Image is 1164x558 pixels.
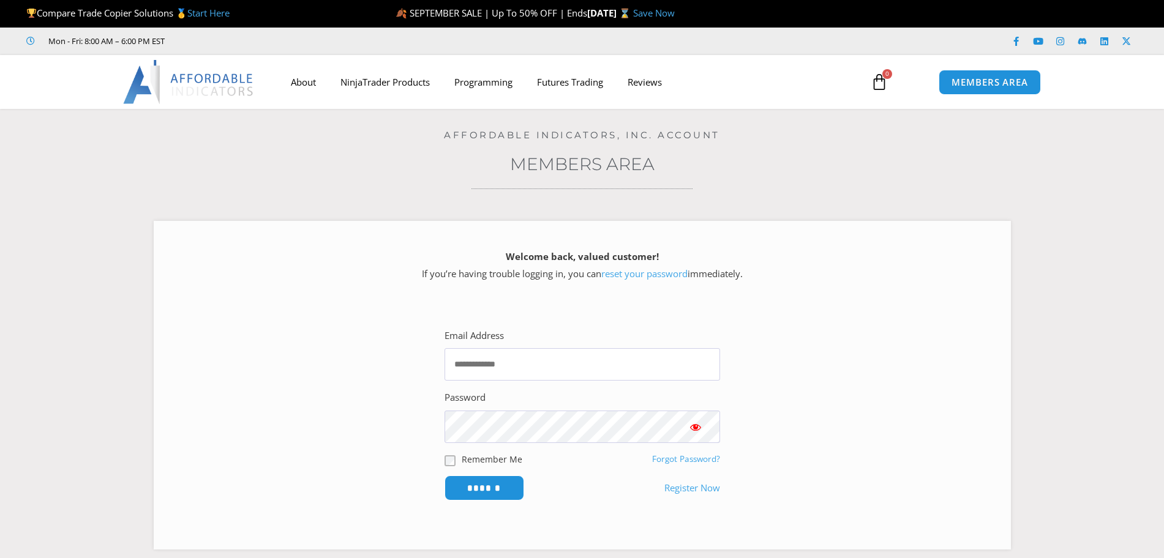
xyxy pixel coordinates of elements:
span: 0 [882,69,892,79]
span: Mon - Fri: 8:00 AM – 6:00 PM EST [45,34,165,48]
strong: [DATE] ⌛ [587,7,633,19]
a: 0 [852,64,906,100]
a: Reviews [615,68,674,96]
span: MEMBERS AREA [952,78,1028,87]
a: Forgot Password? [652,453,720,464]
a: MEMBERS AREA [939,70,1041,95]
a: NinjaTrader Products [328,68,442,96]
a: About [279,68,328,96]
iframe: Customer reviews powered by Trustpilot [182,35,366,47]
img: LogoAI | Affordable Indicators – NinjaTrader [123,60,255,104]
a: Futures Trading [525,68,615,96]
a: Start Here [187,7,230,19]
nav: Menu [279,68,857,96]
p: If you’re having trouble logging in, you can immediately. [175,248,989,283]
label: Email Address [445,327,504,344]
a: reset your password [601,267,688,280]
label: Password [445,389,486,406]
strong: Welcome back, valued customer! [506,250,659,262]
a: Save Now [633,7,675,19]
span: 🍂 SEPTEMBER SALE | Up To 50% OFF | Ends [396,7,587,19]
span: Compare Trade Copier Solutions 🥇 [26,7,230,19]
img: 🏆 [27,9,36,18]
a: Members Area [510,154,655,174]
label: Remember Me [462,453,522,466]
a: Affordable Indicators, Inc. Account [444,129,720,141]
button: Show password [671,411,720,443]
a: Programming [442,68,525,96]
a: Register Now [664,480,720,497]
